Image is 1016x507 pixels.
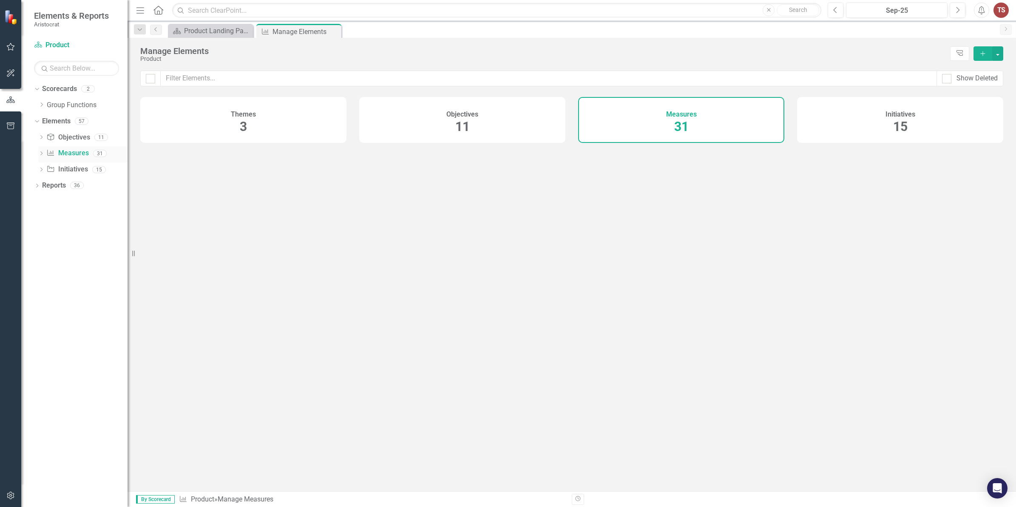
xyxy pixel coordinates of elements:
[674,119,689,134] span: 31
[92,166,106,173] div: 15
[81,85,95,93] div: 2
[46,148,88,158] a: Measures
[46,133,90,142] a: Objectives
[93,150,107,157] div: 31
[666,111,697,118] h4: Measures
[455,119,470,134] span: 11
[885,111,915,118] h4: Initiatives
[993,3,1009,18] button: TS
[956,74,998,83] div: Show Deleted
[47,100,128,110] a: Group Functions
[231,111,256,118] h4: Themes
[893,119,908,134] span: 15
[160,71,937,86] input: Filter Elements...
[4,10,19,25] img: ClearPoint Strategy
[94,134,108,141] div: 11
[846,3,948,18] button: Sep-25
[34,21,109,28] small: Aristocrat
[789,6,807,13] span: Search
[140,46,946,56] div: Manage Elements
[987,478,1007,498] div: Open Intercom Messenger
[172,3,821,18] input: Search ClearPoint...
[446,111,478,118] h4: Objectives
[34,40,119,50] a: Product
[240,119,247,134] span: 3
[70,182,84,189] div: 36
[272,26,339,37] div: Manage Elements
[179,495,565,504] div: » Manage Measures
[140,56,946,62] div: Product
[777,4,819,16] button: Search
[42,181,66,191] a: Reports
[46,165,88,174] a: Initiatives
[42,117,71,126] a: Elements
[136,495,175,504] span: By Scorecard
[184,26,251,36] div: Product Landing Page
[849,6,945,16] div: Sep-25
[42,84,77,94] a: Scorecards
[75,117,88,125] div: 57
[191,495,214,503] a: Product
[34,11,109,21] span: Elements & Reports
[170,26,251,36] a: Product Landing Page
[34,61,119,76] input: Search Below...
